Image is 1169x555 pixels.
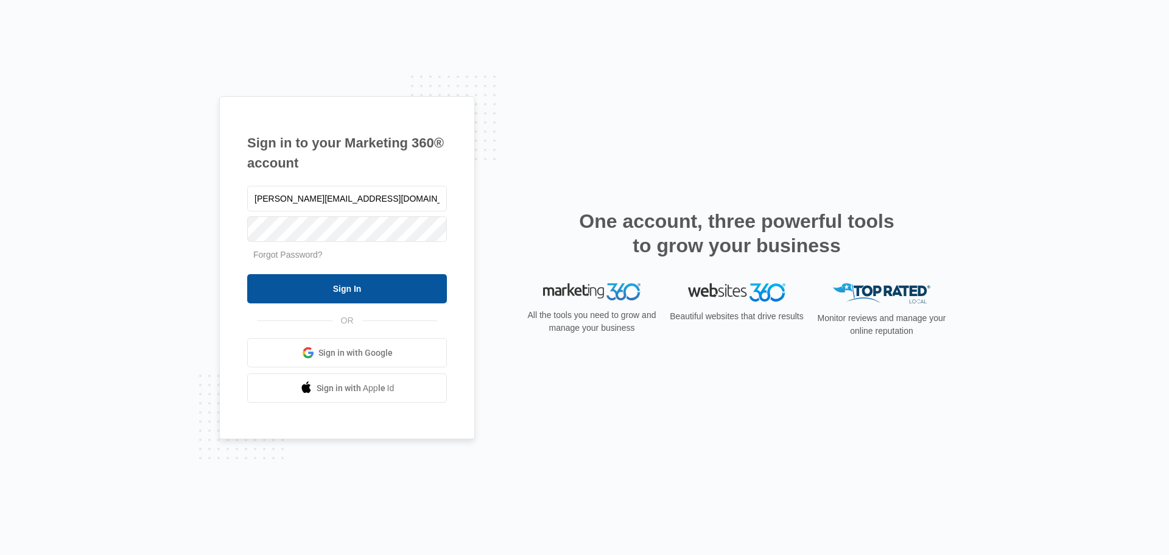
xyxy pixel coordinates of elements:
img: Top Rated Local [833,283,930,303]
a: Sign in with Google [247,338,447,367]
input: Email [247,186,447,211]
a: Sign in with Apple Id [247,373,447,403]
img: Marketing 360 [543,283,641,300]
h1: Sign in to your Marketing 360® account [247,133,447,173]
span: Sign in with Google [318,347,393,359]
a: Forgot Password? [253,250,323,260]
h2: One account, three powerful tools to grow your business [575,209,898,258]
span: OR [332,314,362,327]
p: Beautiful websites that drive results [669,310,805,323]
span: Sign in with Apple Id [317,382,395,395]
img: Websites 360 [688,283,785,301]
p: Monitor reviews and manage your online reputation [813,312,950,338]
input: Sign In [247,274,447,303]
p: All the tools you need to grow and manage your business [524,309,660,334]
